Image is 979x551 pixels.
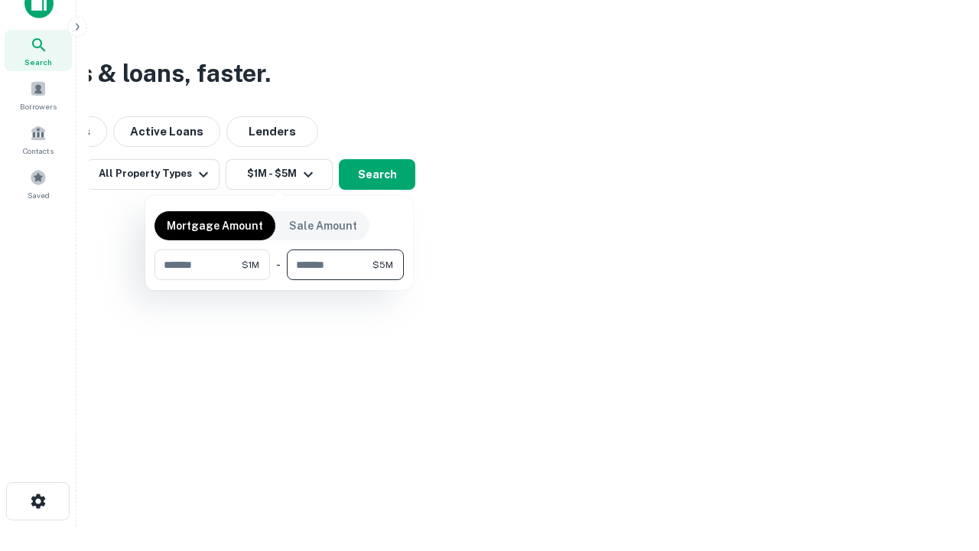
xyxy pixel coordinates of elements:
[276,249,281,280] div: -
[289,217,357,234] p: Sale Amount
[167,217,263,234] p: Mortgage Amount
[903,429,979,502] iframe: Chat Widget
[372,258,393,272] span: $5M
[242,258,259,272] span: $1M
